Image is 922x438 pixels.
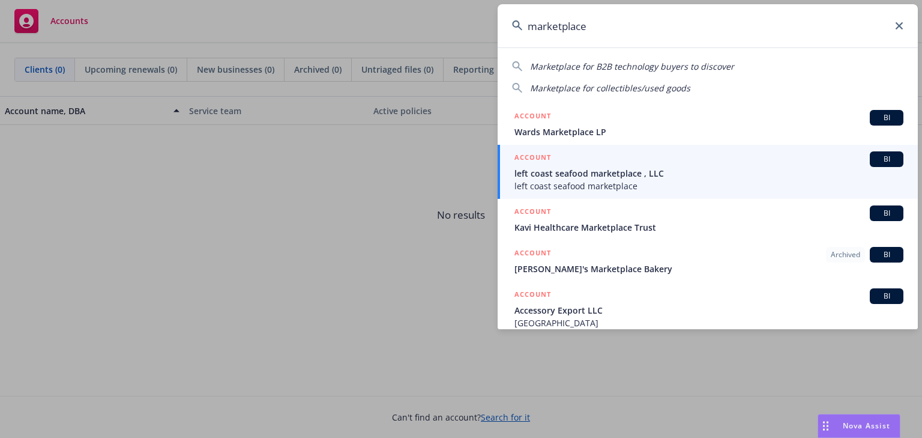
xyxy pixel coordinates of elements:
input: Search... [498,4,918,47]
span: Marketplace for collectibles/used goods [530,82,690,94]
a: ACCOUNTArchivedBI[PERSON_NAME]'s Marketplace Bakery [498,240,918,282]
span: BI [875,154,899,165]
a: ACCOUNTBIAccessory Export LLC[GEOGRAPHIC_DATA] [498,282,918,336]
span: left coast seafood marketplace , LLC [514,167,903,180]
h5: ACCOUNT [514,205,551,220]
a: ACCOUNTBIWards Marketplace LP [498,103,918,145]
span: Wards Marketplace LP [514,126,903,138]
span: Kavi Healthcare Marketplace Trust [514,221,903,234]
span: Nova Assist [843,421,890,431]
button: Nova Assist [818,414,900,438]
span: BI [875,112,899,123]
a: ACCOUNTBIKavi Healthcare Marketplace Trust [498,199,918,240]
span: Marketplace for B2B technology buyers to discover [530,61,734,72]
span: left coast seafood marketplace [514,180,903,192]
h5: ACCOUNT [514,110,551,124]
span: Archived [831,249,860,260]
span: BI [875,208,899,219]
h5: ACCOUNT [514,288,551,303]
span: [PERSON_NAME]'s Marketplace Bakery [514,263,903,275]
div: Drag to move [818,415,833,437]
span: BI [875,249,899,260]
a: ACCOUNTBIleft coast seafood marketplace , LLCleft coast seafood marketplace [498,145,918,199]
span: BI [875,291,899,302]
h5: ACCOUNT [514,151,551,166]
h5: ACCOUNT [514,247,551,261]
span: Accessory Export LLC [514,304,903,317]
span: [GEOGRAPHIC_DATA] [514,317,903,329]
